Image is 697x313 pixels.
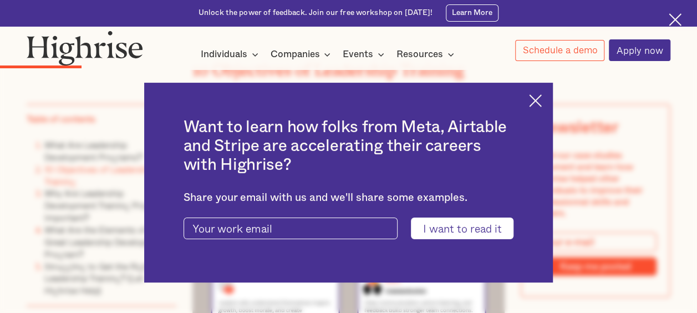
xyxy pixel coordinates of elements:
[343,48,388,61] div: Events
[411,218,513,239] input: I want to read it
[184,118,514,174] h2: Want to learn how folks from Meta, Airtable and Stripe are accelerating their careers with Highrise?
[201,48,247,61] div: Individuals
[184,191,514,204] div: Share your email with us and we'll share some examples.
[270,48,334,61] div: Companies
[529,94,542,107] img: Cross icon
[515,40,605,61] a: Schedule a demo
[201,48,262,61] div: Individuals
[669,13,681,26] img: Cross icon
[27,31,143,65] img: Highrise logo
[184,218,398,239] input: Your work email
[446,4,498,21] a: Learn More
[343,48,373,61] div: Events
[270,48,319,61] div: Companies
[396,48,443,61] div: Resources
[609,39,670,61] a: Apply now
[199,8,433,18] div: Unlock the power of feedback. Join our free workshop on [DATE]!
[184,218,514,239] form: current-ascender-blog-article-modal-form
[396,48,457,61] div: Resources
